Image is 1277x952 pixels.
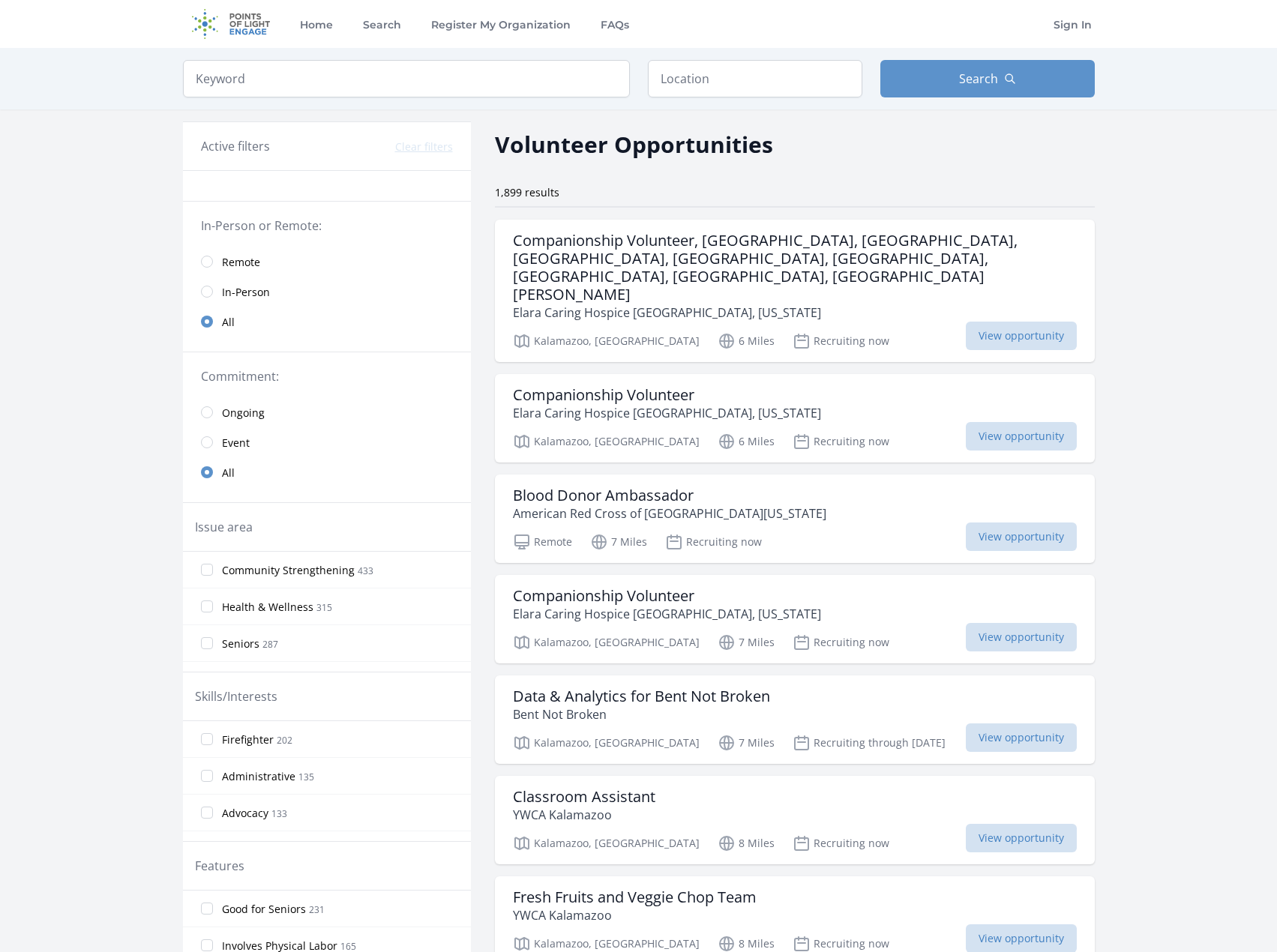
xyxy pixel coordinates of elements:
[298,771,314,783] span: 135
[222,806,268,821] span: Advocacy
[316,601,332,614] span: 315
[222,285,270,300] span: In-Person
[966,623,1077,651] span: View opportunity
[495,675,1095,764] a: Data & Analytics for Bent Not Broken Bent Not Broken Kalamazoo, [GEOGRAPHIC_DATA] 7 Miles Recruit...
[966,422,1077,451] span: View opportunity
[495,374,1095,463] a: Companionship Volunteer Elara Caring Hospice [GEOGRAPHIC_DATA], [US_STATE] Kalamazoo, [GEOGRAPHIC...
[183,397,471,427] a: Ongoing
[201,217,453,235] legend: In-Person or Remote:
[201,600,213,612] input: Health & Wellness 315
[201,637,213,649] input: Seniors 287
[513,788,655,806] h3: Classroom Assistant
[793,433,889,451] p: Recruiting now
[183,277,471,307] a: In-Person
[513,386,821,404] h3: Companionship Volunteer
[718,834,775,852] p: 8 Miles
[966,824,1077,852] span: View opportunity
[718,734,775,752] p: 7 Miles
[201,137,270,155] h3: Active filters
[201,367,453,385] legend: Commitment:
[793,633,889,651] p: Recruiting now
[222,255,260,270] span: Remote
[277,734,292,747] span: 202
[309,903,325,916] span: 231
[262,638,278,651] span: 287
[590,533,647,551] p: 7 Miles
[495,575,1095,663] a: Companionship Volunteer Elara Caring Hospice [GEOGRAPHIC_DATA], [US_STATE] Kalamazoo, [GEOGRAPHIC...
[201,903,213,915] input: Good for Seniors 231
[665,533,762,551] p: Recruiting now
[183,247,471,277] a: Remote
[513,433,700,451] p: Kalamazoo, [GEOGRAPHIC_DATA]
[183,307,471,337] a: All
[513,304,1077,322] p: Elara Caring Hospice [GEOGRAPHIC_DATA], [US_STATE]
[513,232,1077,304] h3: Companionship Volunteer, [GEOGRAPHIC_DATA], [GEOGRAPHIC_DATA], [GEOGRAPHIC_DATA], [GEOGRAPHIC_DAT...
[222,902,306,917] span: Good for Seniors
[201,939,213,951] input: Involves Physical Labor 165
[201,807,213,819] input: Advocacy 133
[513,834,700,852] p: Kalamazoo, [GEOGRAPHIC_DATA]
[513,687,770,705] h3: Data & Analytics for Bent Not Broken
[222,436,250,451] span: Event
[201,770,213,782] input: Administrative 135
[793,734,946,752] p: Recruiting through [DATE]
[513,806,655,824] p: YWCA Kalamazoo
[195,857,244,875] legend: Features
[183,427,471,457] a: Event
[648,60,862,97] input: Location
[201,564,213,576] input: Community Strengthening 433
[513,633,700,651] p: Kalamazoo, [GEOGRAPHIC_DATA]
[495,776,1095,864] a: Classroom Assistant YWCA Kalamazoo Kalamazoo, [GEOGRAPHIC_DATA] 8 Miles Recruiting now View oppor...
[495,185,559,199] span: 1,899 results
[966,723,1077,752] span: View opportunity
[222,315,235,330] span: All
[222,563,355,578] span: Community Strengthening
[880,60,1095,97] button: Search
[222,466,235,480] span: All
[718,633,775,651] p: 7 Miles
[358,564,373,577] span: 433
[718,332,775,350] p: 6 Miles
[195,518,253,536] legend: Issue area
[513,504,826,522] p: American Red Cross of [GEOGRAPHIC_DATA][US_STATE]
[513,404,821,422] p: Elara Caring Hospice [GEOGRAPHIC_DATA], [US_STATE]
[718,433,775,451] p: 6 Miles
[513,605,821,623] p: Elara Caring Hospice [GEOGRAPHIC_DATA], [US_STATE]
[513,705,770,723] p: Bent Not Broken
[793,332,889,350] p: Recruiting now
[222,600,313,615] span: Health & Wellness
[222,769,295,784] span: Administrative
[513,906,757,924] p: YWCA Kalamazoo
[222,732,274,747] span: Firefighter
[513,533,572,551] p: Remote
[271,807,287,820] span: 133
[959,70,998,88] span: Search
[495,127,773,161] h2: Volunteer Opportunities
[793,834,889,852] p: Recruiting now
[513,734,700,752] p: Kalamazoo, [GEOGRAPHIC_DATA]
[201,733,213,745] input: Firefighter 202
[222,636,259,651] span: Seniors
[966,522,1077,551] span: View opportunity
[966,322,1077,350] span: View opportunity
[513,888,757,906] h3: Fresh Fruits and Veggie Chop Team
[183,60,630,97] input: Keyword
[495,220,1095,362] a: Companionship Volunteer, [GEOGRAPHIC_DATA], [GEOGRAPHIC_DATA], [GEOGRAPHIC_DATA], [GEOGRAPHIC_DAT...
[513,486,826,504] h3: Blood Donor Ambassador
[183,457,471,487] a: All
[513,332,700,350] p: Kalamazoo, [GEOGRAPHIC_DATA]
[495,475,1095,563] a: Blood Donor Ambassador American Red Cross of [GEOGRAPHIC_DATA][US_STATE] Remote 7 Miles Recruitin...
[195,687,277,705] legend: Skills/Interests
[222,406,265,421] span: Ongoing
[513,587,821,605] h3: Companionship Volunteer
[395,139,453,154] button: Clear filters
